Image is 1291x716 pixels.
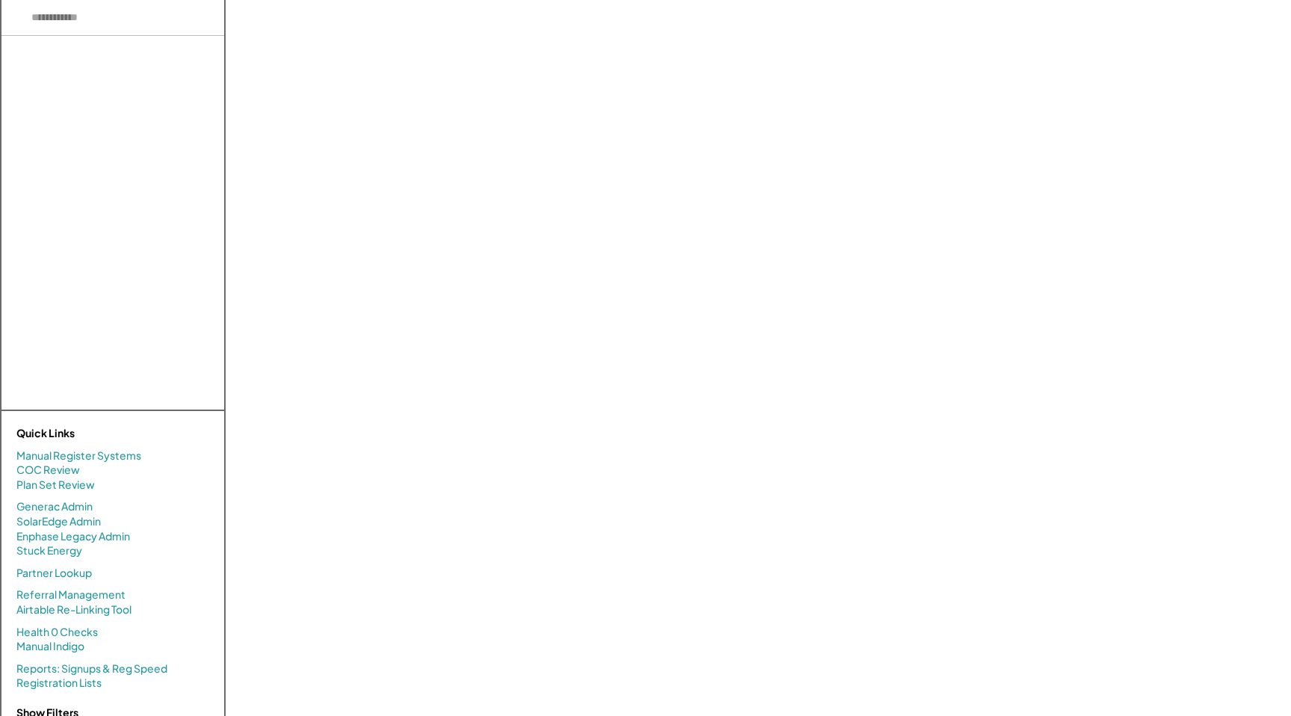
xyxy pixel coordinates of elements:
[16,661,167,676] a: Reports: Signups & Reg Speed
[16,676,102,691] a: Registration Lists
[16,639,84,654] a: Manual Indigo
[16,448,141,463] a: Manual Register Systems
[16,587,126,602] a: Referral Management
[16,463,80,478] a: COC Review
[16,566,92,581] a: Partner Lookup
[16,499,93,514] a: Generac Admin
[16,602,131,617] a: Airtable Re-Linking Tool
[16,543,82,558] a: Stuck Energy
[16,478,95,493] a: Plan Set Review
[16,514,101,529] a: SolarEdge Admin
[16,625,98,640] a: Health 0 Checks
[16,426,166,441] div: Quick Links
[16,529,130,544] a: Enphase Legacy Admin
